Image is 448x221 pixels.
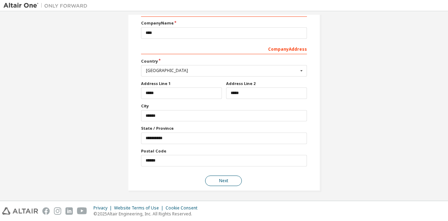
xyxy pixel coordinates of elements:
div: [GEOGRAPHIC_DATA] [146,69,298,73]
img: instagram.svg [54,207,61,215]
label: Company Name [141,20,307,26]
div: Company Address [141,43,307,54]
label: Country [141,58,307,64]
img: facebook.svg [42,207,50,215]
button: Next [205,176,242,186]
label: Address Line 1 [141,81,222,86]
img: youtube.svg [77,207,87,215]
p: © 2025 Altair Engineering, Inc. All Rights Reserved. [93,211,202,217]
div: Privacy [93,205,114,211]
div: Website Terms of Use [114,205,166,211]
div: Cookie Consent [166,205,202,211]
label: Postal Code [141,148,307,154]
img: Altair One [3,2,91,9]
img: linkedin.svg [65,207,73,215]
label: Address Line 2 [226,81,307,86]
label: State / Province [141,126,307,131]
label: City [141,103,307,109]
img: altair_logo.svg [2,207,38,215]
